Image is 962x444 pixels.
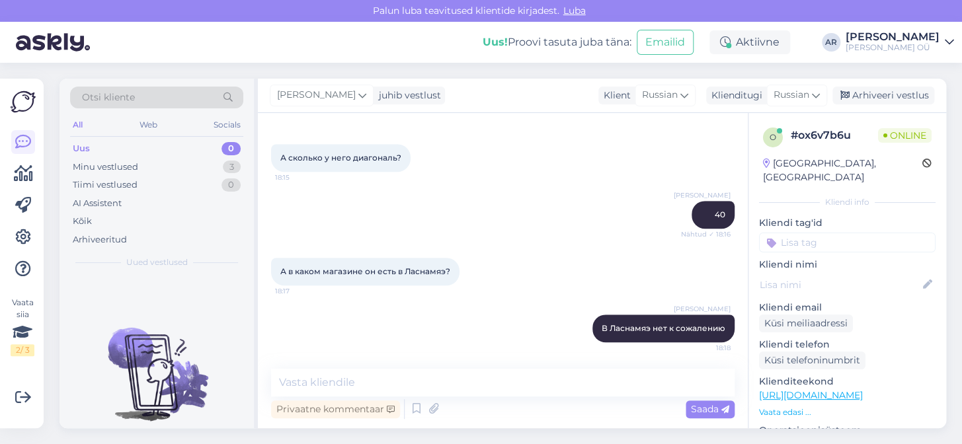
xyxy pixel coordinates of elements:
div: Aktiivne [709,30,790,54]
a: [PERSON_NAME][PERSON_NAME] OÜ [846,32,954,53]
input: Lisa nimi [760,277,920,292]
span: [PERSON_NAME] [277,88,356,102]
span: Russian [774,88,809,102]
div: Küsi meiliaadressi [759,314,853,332]
img: Askly Logo [11,89,36,114]
span: Saada [691,403,729,415]
div: juhib vestlust [374,89,441,102]
div: AR [822,33,840,52]
span: А сколько у него диагональ? [280,153,401,163]
div: Web [137,116,160,133]
span: [PERSON_NAME] [674,304,731,314]
button: Emailid [637,30,694,55]
input: Lisa tag [759,233,936,252]
span: А в каком магазине он есть в Ласнамяэ? [280,266,450,276]
div: Minu vestlused [73,161,138,174]
b: Uus! [483,36,508,48]
p: Klienditeekond [759,375,936,388]
div: All [70,116,85,133]
div: 2 / 3 [11,344,34,356]
span: 40 [715,209,725,219]
div: Arhiveeritud [73,233,127,246]
p: Kliendi email [759,301,936,314]
p: Kliendi telefon [759,338,936,351]
span: 18:18 [681,343,731,353]
span: [PERSON_NAME] [674,190,731,200]
span: В Ласнамяэ нет к сожалению [602,323,725,333]
div: AI Assistent [73,197,122,210]
span: 18:17 [275,286,325,296]
div: [PERSON_NAME] OÜ [846,42,940,53]
p: Operatsioonisüsteem [759,424,936,437]
div: Küsi telefoninumbrit [759,351,865,369]
p: Vaata edasi ... [759,406,936,418]
span: Luba [559,5,590,17]
div: # ox6v7b6u [791,128,878,143]
span: Online [878,128,932,143]
div: 0 [221,178,241,192]
div: Privaatne kommentaar [271,400,400,418]
div: Tiimi vestlused [73,178,138,192]
div: Kõik [73,215,92,228]
div: Klient [598,89,631,102]
div: 0 [221,142,241,155]
span: o [770,132,776,142]
span: Russian [642,88,678,102]
img: No chats [60,304,254,423]
div: Vaata siia [11,297,34,356]
div: [PERSON_NAME] [846,32,940,42]
span: Uued vestlused [126,256,188,268]
span: Nähtud ✓ 18:16 [681,229,731,239]
div: Uus [73,142,90,155]
div: Klienditugi [706,89,762,102]
span: Otsi kliente [82,91,135,104]
div: Arhiveeri vestlus [832,87,934,104]
p: Kliendi tag'id [759,216,936,230]
a: [URL][DOMAIN_NAME] [759,389,863,401]
div: [GEOGRAPHIC_DATA], [GEOGRAPHIC_DATA] [763,157,922,184]
div: 3 [223,161,241,174]
p: Kliendi nimi [759,258,936,272]
div: Socials [211,116,243,133]
div: Kliendi info [759,196,936,208]
span: 18:15 [275,172,325,182]
div: Proovi tasuta juba täna: [483,34,631,50]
